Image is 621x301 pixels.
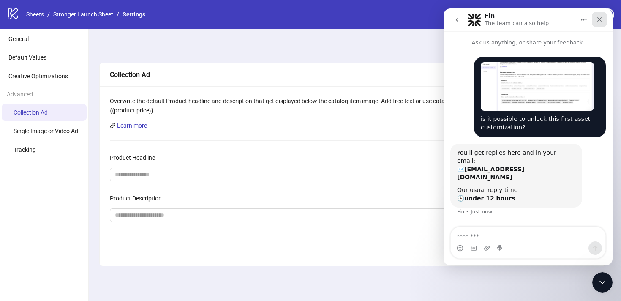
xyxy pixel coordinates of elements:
a: Sheets [25,10,46,19]
a: Stronger Launch Sheet [52,10,115,19]
a: Settings [121,10,147,19]
input: Product Description [115,211,584,220]
iframe: Intercom live chat [444,8,613,265]
span: Single Image or Video Ad [14,128,78,134]
input: Product Headline [115,170,584,179]
li: / [117,10,119,19]
span: link [110,123,116,129]
span: Creative Optimizations [8,73,68,79]
div: Overwrite the default Product headline and description that get displayed below the catalog item ... [110,96,596,115]
iframe: Intercom live chat [592,272,613,293]
span: Default Values [8,54,46,61]
span: General [8,36,29,42]
span: Tracking [14,146,36,153]
div: Collection Ad [110,69,596,80]
a: Learn more [117,122,147,129]
span: Collection Ad [14,109,48,116]
li: / [47,10,50,19]
label: Product Description [110,192,167,205]
label: Product Headline [110,151,161,164]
